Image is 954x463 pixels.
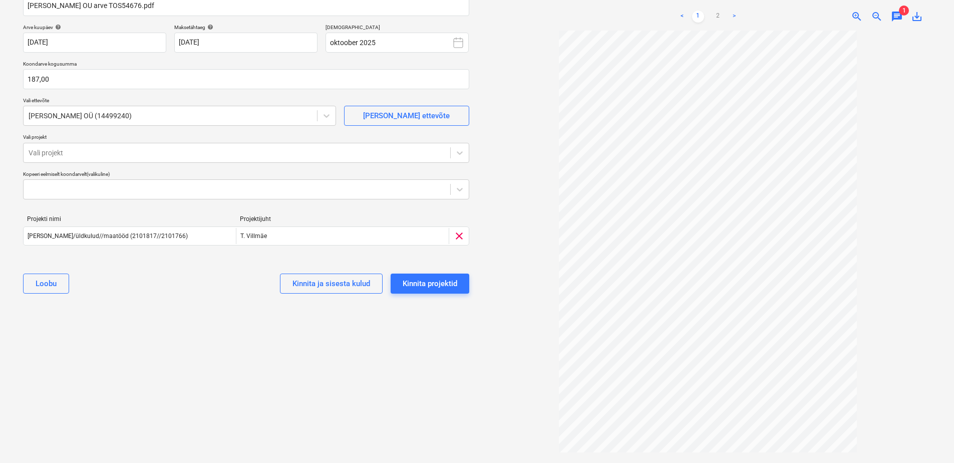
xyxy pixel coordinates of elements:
[23,33,166,53] input: Arve kuupäeva pole määratud.
[851,11,863,23] span: zoom_in
[174,33,317,53] input: Tähtaega pole määratud
[363,109,450,122] div: [PERSON_NAME] ettevõte
[871,11,883,23] span: zoom_out
[326,33,469,53] button: oktoober 2025
[23,69,469,89] input: Koondarve kogusumma
[240,215,445,222] div: Projektijuht
[344,106,469,126] button: [PERSON_NAME] ettevõte
[891,11,903,23] span: chat
[23,274,69,294] button: Loobu
[28,233,188,240] div: [PERSON_NAME]/üldkulud//maatööd (2101817//2101766)
[23,97,336,106] p: Vali ettevõte
[676,11,688,23] a: Previous page
[326,24,469,33] p: [DEMOGRAPHIC_DATA]
[53,24,61,30] span: help
[280,274,383,294] button: Kinnita ja sisesta kulud
[236,228,448,244] div: T. Villmäe
[712,11,724,23] a: Page 2
[692,11,704,23] a: Page 1 is your current page
[391,274,469,294] button: Kinnita projektid
[27,215,232,222] div: Projekti nimi
[292,277,370,290] div: Kinnita ja sisesta kulud
[36,277,57,290] div: Loobu
[453,230,465,242] span: clear
[403,277,457,290] div: Kinnita projektid
[23,171,469,177] div: Kopeeri eelmiselt koondarvelt (valikuline)
[205,24,213,30] span: help
[899,6,909,16] span: 1
[911,11,923,23] span: save_alt
[23,24,166,31] div: Arve kuupäev
[728,11,740,23] a: Next page
[904,415,954,463] iframe: Chat Widget
[174,24,317,31] div: Maksetähtaeg
[23,61,469,69] p: Koondarve kogusumma
[23,134,469,142] p: Vali projekt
